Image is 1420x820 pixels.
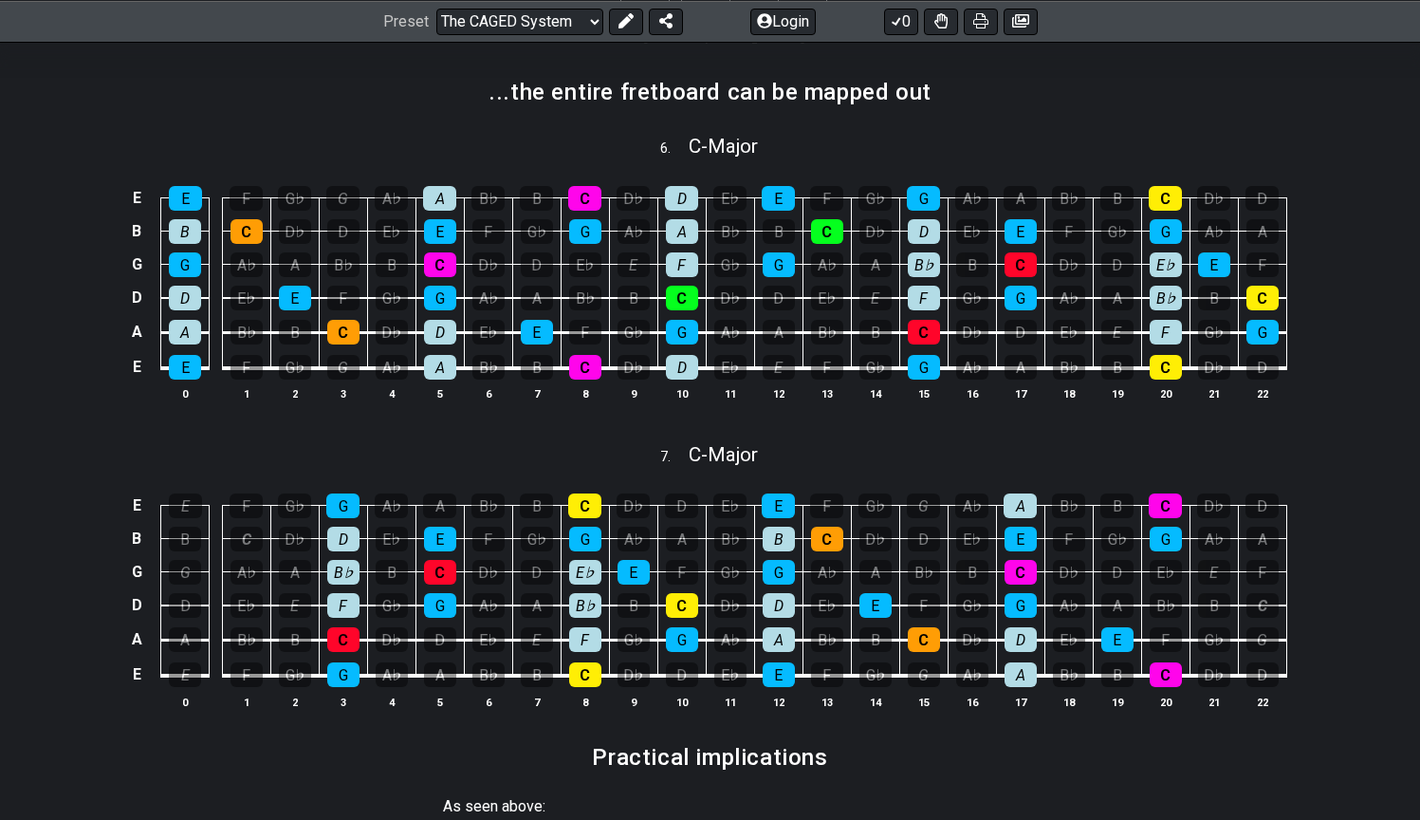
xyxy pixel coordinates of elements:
div: A♭ [811,560,843,585]
div: B [1198,286,1230,310]
div: D [1245,494,1279,518]
div: F [472,527,505,551]
div: E [1101,320,1134,345]
div: E♭ [1150,560,1182,585]
div: A [859,560,892,585]
div: D [1005,320,1037,345]
div: C [811,527,843,551]
div: E♭ [1053,320,1085,345]
div: E [279,286,311,310]
div: B [1198,593,1230,618]
th: 19 [1093,383,1141,403]
div: G♭ [858,186,892,211]
div: G♭ [1198,320,1230,345]
div: G♭ [521,219,553,244]
div: G♭ [618,320,650,345]
div: A [424,355,456,380]
td: B [125,522,148,555]
div: B♭ [1150,593,1182,618]
select: Preset [436,8,603,34]
div: D [169,286,201,310]
div: E♭ [472,320,505,345]
div: G [169,560,201,585]
div: E♭ [714,355,747,380]
div: B [618,286,650,310]
th: 9 [609,383,657,403]
td: G [125,555,148,588]
div: B [859,627,892,652]
div: A♭ [375,186,408,211]
div: D♭ [376,627,408,652]
div: B♭ [908,252,940,277]
div: E [169,186,202,211]
div: B [376,252,408,277]
div: C [1005,252,1037,277]
th: 8 [561,383,609,403]
div: D♭ [1198,355,1230,380]
div: E [859,593,892,618]
th: 16 [948,383,996,403]
td: E [125,181,148,214]
div: B♭ [714,527,747,551]
div: C [231,219,263,244]
div: A [1246,527,1279,551]
div: G [424,286,456,310]
div: G [908,355,940,380]
div: E♭ [713,494,747,518]
div: E♭ [956,219,988,244]
div: D [1245,186,1279,211]
div: G [326,494,360,518]
div: G [1005,593,1037,618]
div: B♭ [327,560,360,585]
div: D♭ [714,593,747,618]
span: 6 . [660,139,689,159]
div: F [1053,527,1085,551]
div: E♭ [376,527,408,551]
div: D [1101,252,1134,277]
div: C [568,494,601,518]
div: G [763,560,795,585]
div: D♭ [1197,186,1230,211]
div: A [666,527,698,551]
div: B♭ [1052,186,1085,211]
div: B [169,527,201,551]
div: A♭ [955,494,988,518]
div: B [763,527,795,551]
div: G [1150,527,1182,551]
div: A♭ [376,355,408,380]
div: G [907,186,940,211]
div: D♭ [376,320,408,345]
div: G♭ [278,494,311,518]
div: F [1246,560,1279,585]
div: B♭ [569,286,601,310]
div: G♭ [858,494,892,518]
div: B [859,320,892,345]
div: E [762,494,795,518]
div: E [1005,219,1037,244]
th: 13 [802,383,851,403]
div: B♭ [471,494,505,518]
div: G♭ [618,627,650,652]
button: Create image [1004,8,1038,34]
div: B [1101,355,1134,380]
th: 6 [464,383,512,403]
div: B♭ [569,593,601,618]
div: F [230,186,263,211]
div: A♭ [472,286,505,310]
div: E [521,320,553,345]
div: D [665,186,698,211]
div: D♭ [956,627,988,652]
th: 18 [1044,383,1093,403]
div: G [569,527,601,551]
div: A♭ [618,527,650,551]
div: G♭ [521,527,553,551]
div: D [763,286,795,310]
th: 12 [754,383,802,403]
td: D [125,281,148,315]
div: B♭ [472,355,505,380]
div: B♭ [471,186,505,211]
div: D [1005,627,1037,652]
button: Share Preset [649,8,683,34]
div: B [279,320,311,345]
div: G♭ [1198,627,1230,652]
